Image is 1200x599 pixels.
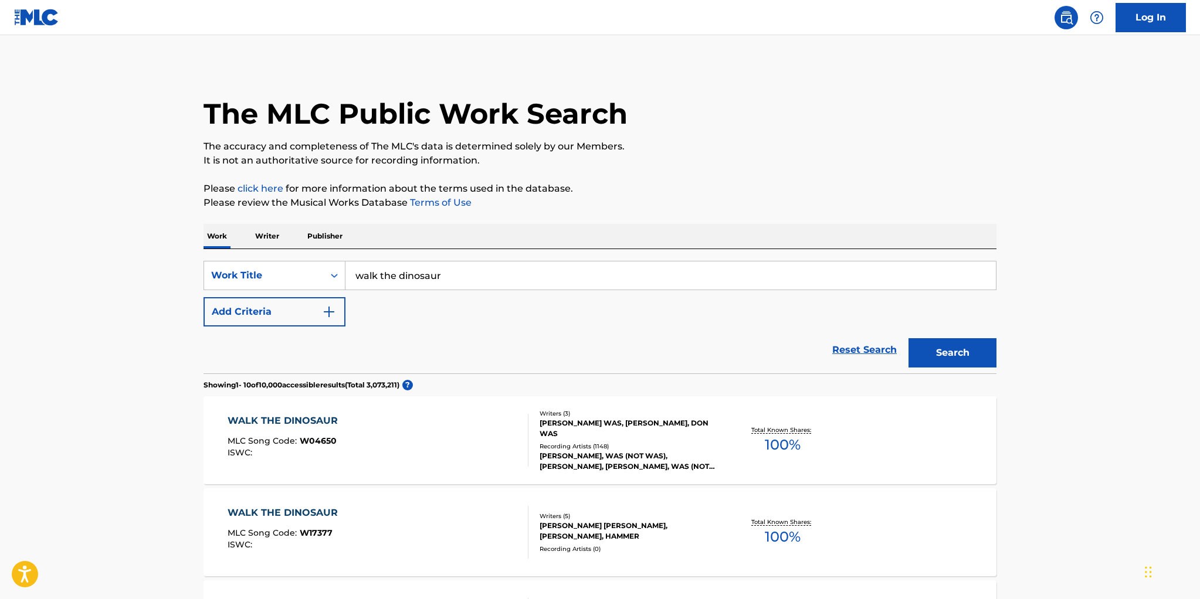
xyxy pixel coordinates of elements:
[304,224,346,249] p: Publisher
[228,506,344,520] div: WALK THE DINOSAUR
[204,380,399,390] p: Showing 1 - 10 of 10,000 accessible results (Total 3,073,211 )
[228,447,255,458] span: ISWC :
[322,305,336,319] img: 9d2ae6d4665cec9f34b9.svg
[1085,6,1109,29] div: Help
[1090,11,1104,25] img: help
[238,183,283,194] a: click here
[1059,11,1073,25] img: search
[1055,6,1078,29] a: Public Search
[540,544,717,553] div: Recording Artists ( 0 )
[540,512,717,520] div: Writers ( 5 )
[228,414,344,428] div: WALK THE DINOSAUR
[751,426,814,434] p: Total Known Shares:
[228,539,255,550] span: ISWC :
[540,451,717,472] div: [PERSON_NAME], WAS (NOT WAS), [PERSON_NAME], [PERSON_NAME], WAS (NOT WAS)
[14,9,59,26] img: MLC Logo
[204,196,996,210] p: Please review the Musical Works Database
[540,418,717,439] div: [PERSON_NAME] WAS, [PERSON_NAME], DON WAS
[1116,3,1186,32] a: Log In
[204,224,230,249] p: Work
[228,527,300,538] span: MLC Song Code :
[204,396,996,484] a: WALK THE DINOSAURMLC Song Code:W04650ISWC:Writers (3)[PERSON_NAME] WAS, [PERSON_NAME], DON WASRec...
[540,520,717,542] div: [PERSON_NAME] [PERSON_NAME], [PERSON_NAME], HAMMER
[408,197,472,208] a: Terms of Use
[300,435,337,446] span: W04650
[252,224,283,249] p: Writer
[300,527,333,538] span: W17377
[826,337,903,363] a: Reset Search
[765,434,801,455] span: 100 %
[1141,543,1200,599] iframe: Chat Widget
[204,488,996,576] a: WALK THE DINOSAURMLC Song Code:W17377ISWC:Writers (5)[PERSON_NAME] [PERSON_NAME], [PERSON_NAME], ...
[402,380,413,390] span: ?
[204,96,628,131] h1: The MLC Public Work Search
[204,297,345,326] button: Add Criteria
[540,442,717,451] div: Recording Artists ( 1148 )
[204,182,996,196] p: Please for more information about the terms used in the database.
[211,268,317,283] div: Work Title
[540,409,717,418] div: Writers ( 3 )
[228,435,300,446] span: MLC Song Code :
[765,526,801,547] span: 100 %
[204,139,996,154] p: The accuracy and completeness of The MLC's data is determined solely by our Members.
[909,338,996,367] button: Search
[204,154,996,168] p: It is not an authoritative source for recording information.
[751,518,814,526] p: Total Known Shares:
[204,261,996,373] form: Search Form
[1145,554,1152,590] div: Drag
